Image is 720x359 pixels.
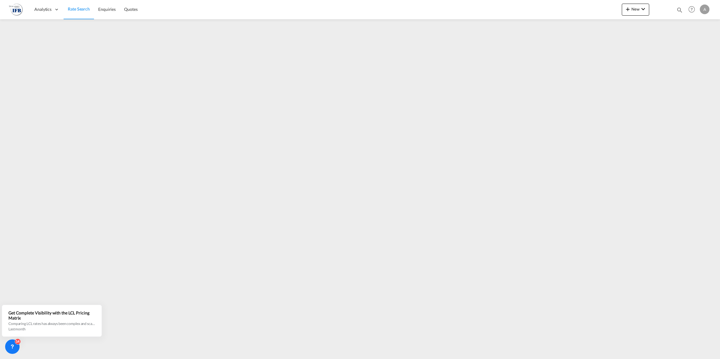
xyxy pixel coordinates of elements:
[676,7,683,13] md-icon: icon-magnify
[624,7,647,11] span: New
[687,4,697,14] span: Help
[9,3,23,16] img: de31bbe0256b11eebba44b54815f083d.png
[34,6,52,12] span: Analytics
[98,7,116,12] span: Enquiries
[700,5,709,14] div: A
[124,7,137,12] span: Quotes
[624,5,631,13] md-icon: icon-plus 400-fg
[676,7,683,16] div: icon-magnify
[622,4,649,16] button: icon-plus 400-fgNewicon-chevron-down
[687,4,700,15] div: Help
[68,6,90,11] span: Rate Search
[640,5,647,13] md-icon: icon-chevron-down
